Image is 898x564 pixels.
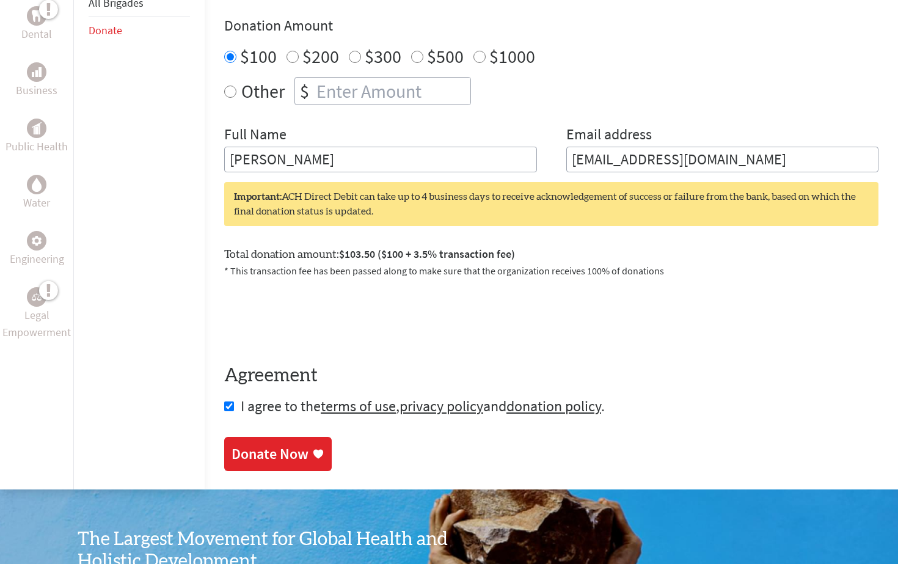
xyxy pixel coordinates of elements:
[224,147,537,172] input: Enter Full Name
[32,236,42,246] img: Engineering
[224,263,878,278] p: * This transaction fee has been passed along to make sure that the organization receives 100% of ...
[27,119,46,138] div: Public Health
[89,23,122,37] a: Donate
[566,147,879,172] input: Your Email
[27,175,46,194] div: Water
[427,45,464,68] label: $500
[241,397,605,416] span: I agree to the , and .
[27,62,46,82] div: Business
[365,45,401,68] label: $300
[241,77,285,105] label: Other
[32,178,42,192] img: Water
[10,231,64,268] a: EngineeringEngineering
[314,78,470,104] input: Enter Amount
[506,397,601,416] a: donation policy
[32,67,42,77] img: Business
[5,138,68,155] p: Public Health
[23,194,50,211] p: Water
[27,6,46,26] div: Dental
[321,397,396,416] a: terms of use
[339,247,515,261] span: $103.50 ($100 + 3.5% transaction fee)
[232,444,308,464] div: Donate Now
[10,251,64,268] p: Engineering
[400,397,483,416] a: privacy policy
[302,45,339,68] label: $200
[234,192,282,202] strong: Important:
[32,122,42,134] img: Public Health
[32,10,42,22] img: Dental
[224,437,332,471] a: Donate Now
[224,365,878,387] h4: Agreement
[21,6,52,43] a: DentalDental
[27,287,46,307] div: Legal Empowerment
[2,307,71,341] p: Legal Empowerment
[27,231,46,251] div: Engineering
[89,17,190,44] li: Donate
[16,62,57,99] a: BusinessBusiness
[16,82,57,99] p: Business
[224,16,878,35] h4: Donation Amount
[21,26,52,43] p: Dental
[240,45,277,68] label: $100
[224,182,878,226] div: ACH Direct Debit can take up to 4 business days to receive acknowledgement of success or failure ...
[224,293,410,340] iframe: To enrich screen reader interactions, please activate Accessibility in Grammarly extension settings
[224,246,515,263] label: Total donation amount:
[295,78,314,104] div: $
[566,125,652,147] label: Email address
[2,287,71,341] a: Legal EmpowermentLegal Empowerment
[23,175,50,211] a: WaterWater
[489,45,535,68] label: $1000
[5,119,68,155] a: Public HealthPublic Health
[32,293,42,301] img: Legal Empowerment
[224,125,287,147] label: Full Name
